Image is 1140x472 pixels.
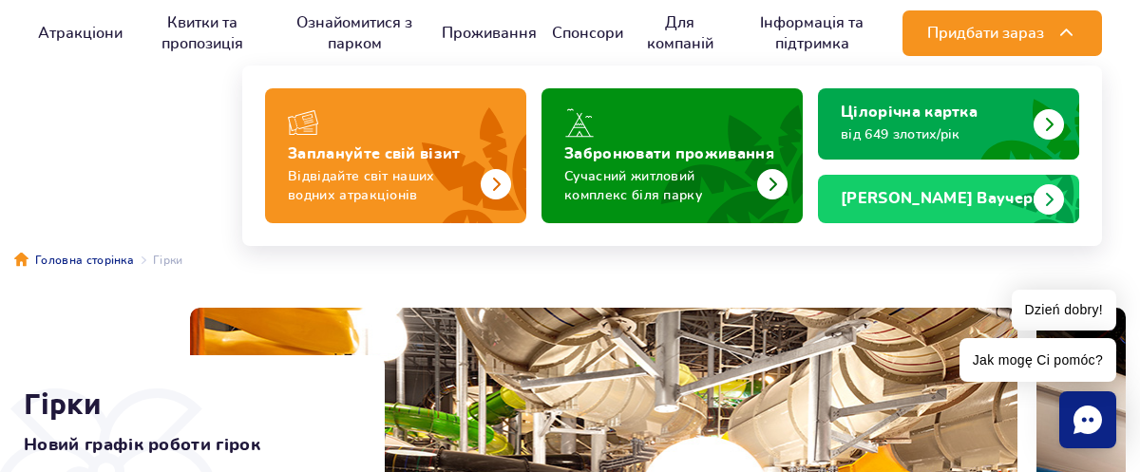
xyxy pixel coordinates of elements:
strong: Заплануйте свій візит [288,146,461,161]
h1: Гірки [24,387,342,421]
a: Цілорічна картка [818,88,1079,160]
strong: Цілорічна картка [841,104,978,120]
a: Проживання [442,10,537,56]
a: Квитки та пропозиція [138,10,267,56]
strong: Забронювати проживання [564,146,774,161]
li: Гірки [134,251,183,270]
p: Відвідайте світ наших водних атракціонів [288,167,473,205]
button: Придбати зараз [902,10,1102,56]
a: Спонсори [552,10,623,56]
a: Забронювати проживання [541,88,803,223]
a: Інформація та підтримка [736,10,887,56]
strong: [PERSON_NAME] Ваучери [841,191,1043,206]
p: Сучасний житловий комплекс біля парку [564,167,750,205]
div: Chat [1059,391,1116,448]
a: Атракціони [38,10,123,56]
a: Ознайомитися з парком [282,10,427,56]
span: Dzień dobry! [1012,290,1116,330]
span: Jak mogę Ci pomóc? [959,338,1116,382]
p: Новий графік роботи гірок [24,432,342,459]
p: від 649 злотих/рік [841,125,1026,144]
a: Подарункові Ваучери [818,175,1079,223]
a: Заплануйте свій візит [265,88,526,223]
a: Головна сторінка [14,251,134,270]
a: Для компаній [638,10,721,56]
span: Придбати зараз [927,25,1044,42]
